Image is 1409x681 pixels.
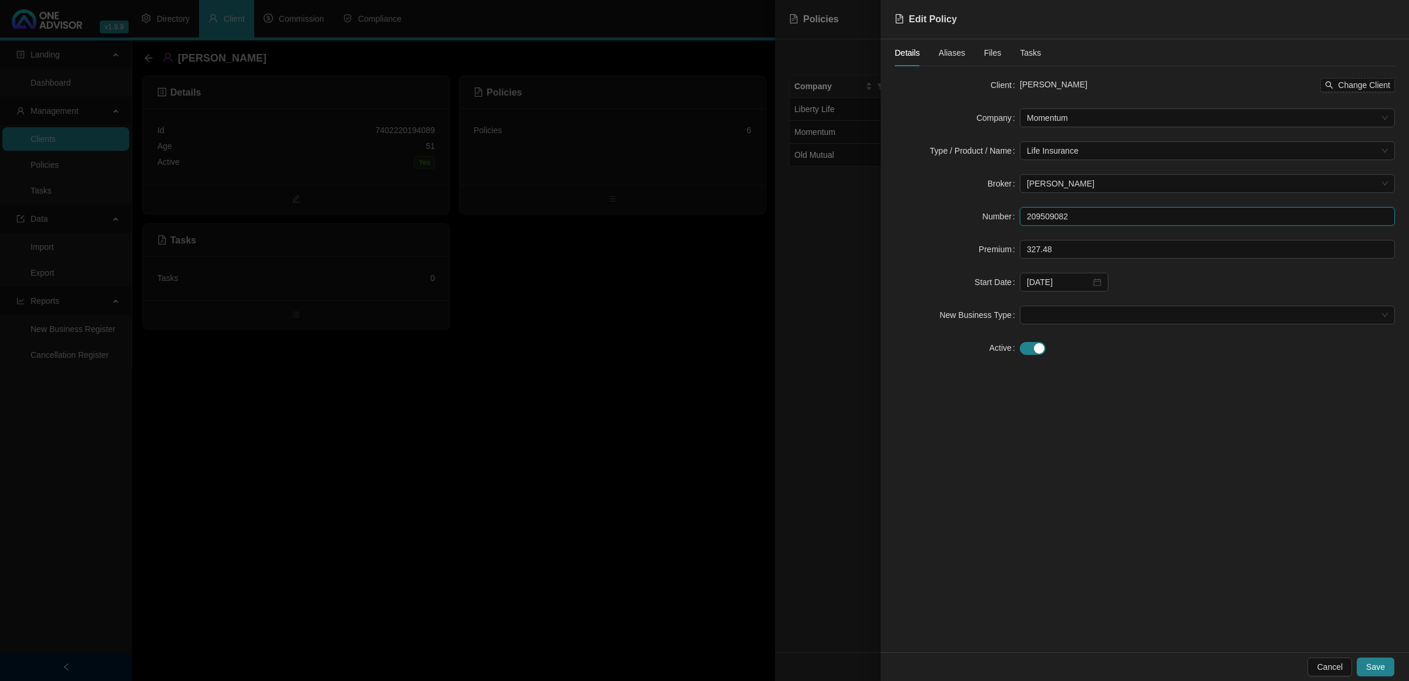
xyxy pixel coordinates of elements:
label: Broker [987,174,1020,193]
span: Save [1366,660,1385,673]
span: Cancel [1317,660,1343,673]
span: Momentum [1027,109,1388,127]
label: New Business Type [939,306,1020,324]
label: Type / Product / Name [930,141,1020,160]
button: Change Client [1320,78,1395,92]
label: Client [990,76,1020,94]
span: Files [984,49,1002,57]
span: file-text [895,14,904,23]
span: Edit Policy [909,14,957,24]
span: [PERSON_NAME] [1020,80,1087,89]
button: Save [1357,658,1394,676]
span: search [1325,81,1333,89]
label: Number [982,207,1020,226]
span: Change Client [1338,79,1390,92]
button: Cancel [1307,658,1352,676]
span: Life Insurance [1027,142,1388,160]
span: Aliases [939,49,965,57]
label: Premium [979,240,1020,259]
span: Tasks [1020,49,1041,57]
label: Start Date [975,273,1020,292]
input: Select date [1027,276,1091,289]
span: Details [895,49,920,57]
span: Marc Bormann [1027,175,1388,192]
label: Active [989,338,1020,357]
label: Company [976,109,1020,127]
